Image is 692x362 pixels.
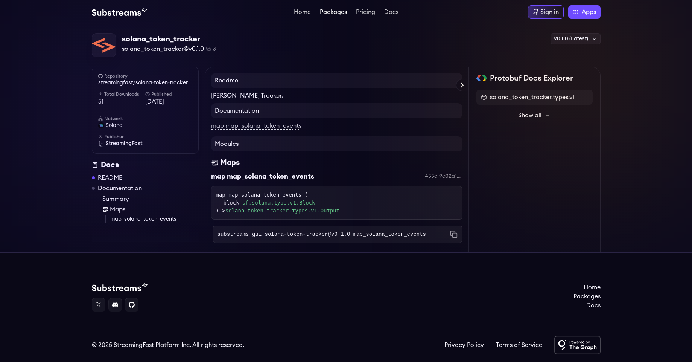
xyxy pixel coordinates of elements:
span: solana [106,122,123,129]
a: Privacy Policy [444,341,484,350]
span: -> [219,208,339,214]
img: github [98,74,103,78]
a: solana [98,122,192,129]
a: Documentation [98,184,142,193]
a: Home [292,9,312,17]
img: Maps icon [211,157,219,168]
a: map map_solana_token_events [211,123,301,130]
h4: Readme [211,73,462,88]
div: Sign in [540,8,559,17]
span: Apps [582,8,596,17]
img: solana [98,122,104,128]
a: Pricing [354,9,377,17]
h6: Publisher [98,134,192,140]
span: [DATE] [145,97,192,106]
a: sf.solana.type.v1.Block [242,199,315,207]
h6: Network [98,116,192,122]
div: block [224,199,458,207]
img: Map icon [102,206,108,212]
a: Sign in [528,5,564,19]
span: Show all [518,111,541,120]
a: README [98,173,122,182]
button: Show all [476,108,593,123]
img: Package Logo [92,34,116,57]
a: Docs [573,301,601,310]
a: StreamingFast [98,140,192,147]
div: map [211,171,225,182]
img: Substream's logo [92,8,148,17]
a: Docs [383,9,400,17]
div: v0.1.0 (Latest) [551,33,601,44]
span: solana_token_tracker@v0.1.0 [122,44,204,53]
div: 455cf9e02a120470fc4ce761932def65e0bacf3f [425,173,462,180]
a: Packages [318,9,348,17]
a: Maps [102,205,199,214]
img: Protobuf [476,75,487,81]
h6: Total Downloads [98,91,145,97]
h2: Protobuf Docs Explorer [490,73,573,84]
button: Copy package name and version [206,47,211,51]
div: map map_solana_token_events ( ) [216,191,458,215]
a: streamingfast/solana-token-tracker [98,79,192,87]
span: solana_token_tracker.types.v1 [490,93,575,102]
a: map_solana_token_events [110,215,199,223]
a: Home [573,283,601,292]
a: Terms of Service [496,341,542,350]
h6: Published [145,91,192,97]
div: © 2025 StreamingFast Platform Inc. All rights reserved. [92,341,244,350]
div: map_solana_token_events [227,171,314,182]
div: Maps [220,157,240,168]
button: Copy command to clipboard [450,231,458,238]
h4: Documentation [211,103,462,118]
h6: Repository [98,73,192,79]
div: solana_token_tracker [122,34,217,44]
span: StreamingFast [106,140,143,147]
p: [PERSON_NAME] Tracker. [211,91,462,100]
div: Docs [92,160,199,170]
a: Packages [573,292,601,301]
code: substreams gui solana-token-tracker@v0.1.0 map_solana_token_events [217,231,426,238]
img: Powered by The Graph [554,336,601,354]
a: solana_token_tracker.types.v1.Output [225,208,339,214]
a: Summary [102,194,199,203]
span: 51 [98,97,145,106]
img: Substream's logo [92,283,148,292]
button: Copy .spkg link to clipboard [213,47,217,51]
h4: Modules [211,136,462,151]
